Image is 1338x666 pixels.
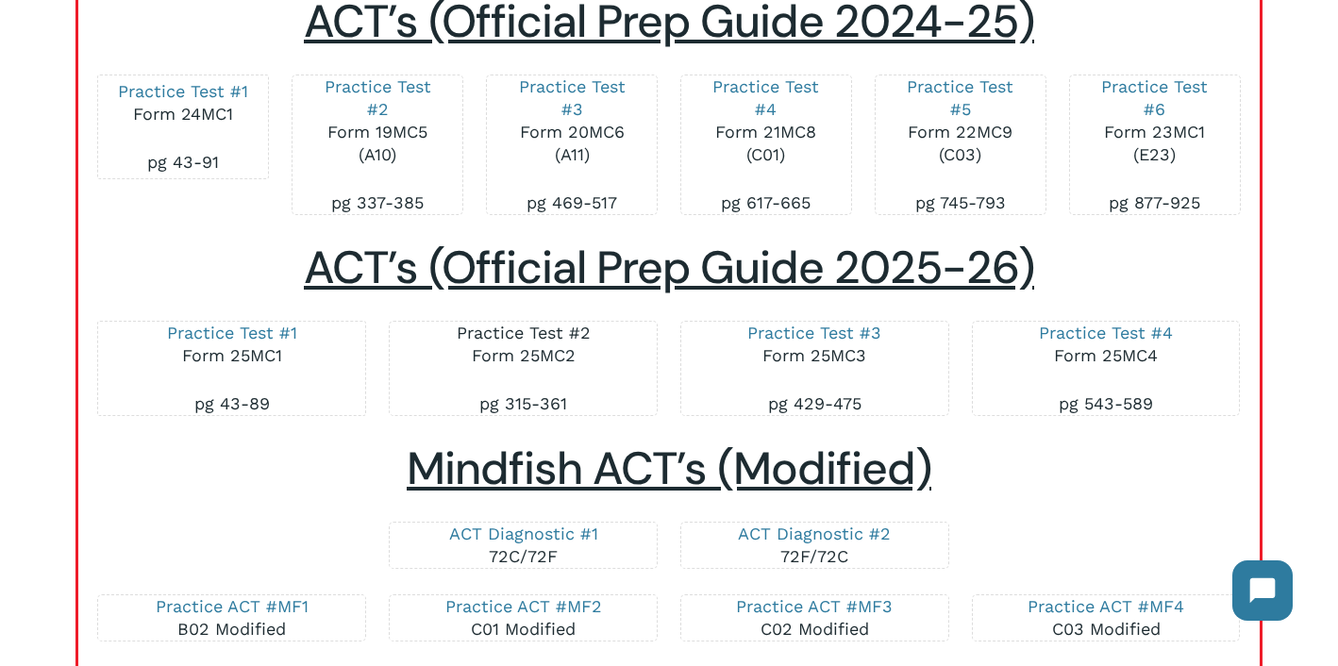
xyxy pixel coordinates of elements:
p: Form 25MC2 [409,322,637,392]
a: Practice ACT #MF3 [736,596,893,616]
p: Form 25MC3 [700,322,928,392]
iframe: Chatbot [1213,541,1312,640]
p: 72C/72F [409,523,637,568]
a: Practice ACT #MF1 [156,596,309,616]
p: pg 315-361 [409,392,637,415]
a: Practice ACT #MF2 [445,596,602,616]
a: ACT Diagnostic #2 [738,524,891,543]
p: pg 617-665 [700,191,831,214]
p: Form 22MC9 (C03) [895,75,1026,191]
a: Practice Test #1 [167,323,297,342]
p: Form 25MC1 [117,322,345,392]
p: Form 24MC1 [117,80,248,151]
p: C01 Modified [409,595,637,641]
p: Form 21MC8 (C01) [700,75,831,191]
p: pg 43-89 [117,392,345,415]
a: Practice Test #3 [747,323,881,342]
p: Form 20MC6 (A11) [506,75,637,191]
a: Practice Test #3 [519,76,626,119]
p: pg 543-589 [992,392,1220,415]
a: ACT Diagnostic #1 [449,524,598,543]
a: Practice Test #4 [712,76,819,119]
p: Form 25MC4 [992,322,1220,392]
p: pg 337-385 [311,191,443,214]
span: Mindfish ACT’s (Modified) [407,439,931,498]
p: Form 19MC5 (A10) [311,75,443,191]
span: ACT’s (Official Prep Guide 2025-26) [304,238,1034,297]
p: C03 Modified [992,595,1220,641]
p: B02 Modified [117,595,345,641]
a: Practice Test #4 [1039,323,1173,342]
p: pg 745-793 [895,191,1026,214]
p: pg 469-517 [506,191,637,214]
a: Practice ACT #MF4 [1028,596,1184,616]
a: Practice Test #2 [457,323,591,342]
p: pg 429-475 [700,392,928,415]
p: Form 23MC1 (E23) [1089,75,1220,191]
a: Practice Test #2 [325,76,431,119]
p: C02 Modified [700,595,928,641]
p: 72F/72C [700,523,928,568]
a: Practice Test #6 [1101,76,1208,119]
a: Practice Test #1 [118,81,248,101]
a: Practice Test #5 [907,76,1013,119]
p: pg 877-925 [1089,191,1220,214]
p: pg 43-91 [117,151,248,174]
